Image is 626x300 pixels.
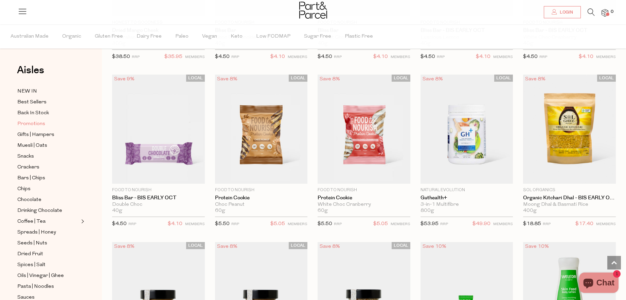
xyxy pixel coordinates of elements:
[215,202,308,208] div: Choc Peanut
[17,239,47,247] span: Seeds | Nuts
[17,63,44,78] span: Aisles
[17,87,79,96] a: NEW IN
[17,120,45,128] span: Promotions
[494,75,513,82] span: LOCAL
[186,75,205,82] span: LOCAL
[17,217,79,226] a: Coffee | Tea
[391,222,410,226] small: MEMBERS
[17,153,34,161] span: Snacks
[523,242,551,251] div: Save 10%
[493,222,513,226] small: MEMBERS
[421,75,445,84] div: Save 8%
[164,53,182,61] span: $35.95
[112,75,137,84] div: Save 9%
[17,141,79,150] a: Muesli | Oats
[318,75,410,184] img: Protein Cookie
[215,195,308,201] a: Protein Cookie
[421,187,513,193] p: Natural Evolution
[17,228,56,237] span: Spreads | Honey
[17,142,47,150] span: Muesli | Oats
[17,87,37,96] span: NEW IN
[17,282,79,291] a: Pasta | Noodles
[288,55,307,59] small: MEMBERS
[318,202,410,208] div: White Choc Cranberry
[17,163,39,172] span: Crackers
[523,202,616,208] div: Moong Dhal & Basmati Rice
[231,55,239,59] small: RRP
[137,25,162,48] span: Dairy Free
[112,242,137,251] div: Save 8%
[318,208,328,214] span: 60g
[421,221,439,226] span: $53.95
[17,163,79,172] a: Crackers
[17,272,79,280] a: Oils | Vinegar | Ghee
[79,217,84,225] button: Expand/Collapse Coffee | Tea
[318,195,410,201] a: Protein Cookie
[17,261,46,269] span: Spices | Salt
[17,131,79,139] a: Gifts | Hampers
[17,65,44,82] a: Aisles
[215,242,239,251] div: Save 8%
[17,98,47,106] span: Best Sellers
[318,242,342,251] div: Save 8%
[112,75,205,184] img: Bliss Bar - BIS EARLY OCT
[112,187,205,193] p: Food to Nourish
[112,202,205,208] div: Double Choc
[318,187,410,193] p: Food to Nourish
[575,220,593,228] span: $17.40
[597,75,616,82] span: LOCAL
[17,261,79,269] a: Spices | Salt
[17,98,79,106] a: Best Sellers
[523,208,537,214] span: 400g
[579,53,593,61] span: $4.10
[17,109,49,117] span: Back In Stock
[421,202,513,208] div: 3-in-1 Multifibre
[318,221,332,226] span: $5.50
[523,75,548,84] div: Save 8%
[602,9,608,16] a: 0
[185,222,205,226] small: MEMBERS
[215,75,239,84] div: Save 8%
[132,55,140,59] small: RRP
[17,185,31,193] span: Chips
[112,54,130,59] span: $38.50
[215,208,225,214] span: 60g
[17,185,79,193] a: Chips
[421,54,435,59] span: $4.50
[17,109,79,117] a: Back In Stock
[318,75,342,84] div: Save 8%
[543,222,551,226] small: RRP
[392,75,410,82] span: LOCAL
[437,55,445,59] small: RRP
[112,195,205,201] a: Bliss Bar - BIS EARLY OCT
[17,120,79,128] a: Promotions
[17,196,79,204] a: Chocolate
[17,174,45,182] span: Bars | Chips
[558,9,573,15] span: Login
[523,221,541,226] span: $18.85
[299,2,327,19] img: Part&Parcel
[523,195,616,201] a: Organic Kitchari Dhal - BIS EARLY OCT
[539,55,547,59] small: RRP
[215,75,308,184] img: Protein Cookie
[596,55,616,59] small: MEMBERS
[421,242,448,251] div: Save 10%
[421,208,434,214] span: 800g
[523,187,616,193] p: Sol Organics
[596,222,616,226] small: MEMBERS
[421,75,513,184] img: Guthealth+
[17,152,79,161] a: Snacks
[373,53,388,61] span: $4.10
[523,54,538,59] span: $4.50
[304,25,331,48] span: Sugar Free
[215,221,230,226] span: $5.50
[493,55,513,59] small: MEMBERS
[345,25,373,48] span: Plastic Free
[202,25,217,48] span: Vegan
[17,131,54,139] span: Gifts | Hampers
[17,239,79,247] a: Seeds | Nuts
[11,25,49,48] span: Australian Made
[577,273,621,295] inbox-online-store-chat: Shopify online store chat
[523,75,616,184] img: Organic Kitchari Dhal - BIS EARLY OCT
[17,283,54,291] span: Pasta | Noodles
